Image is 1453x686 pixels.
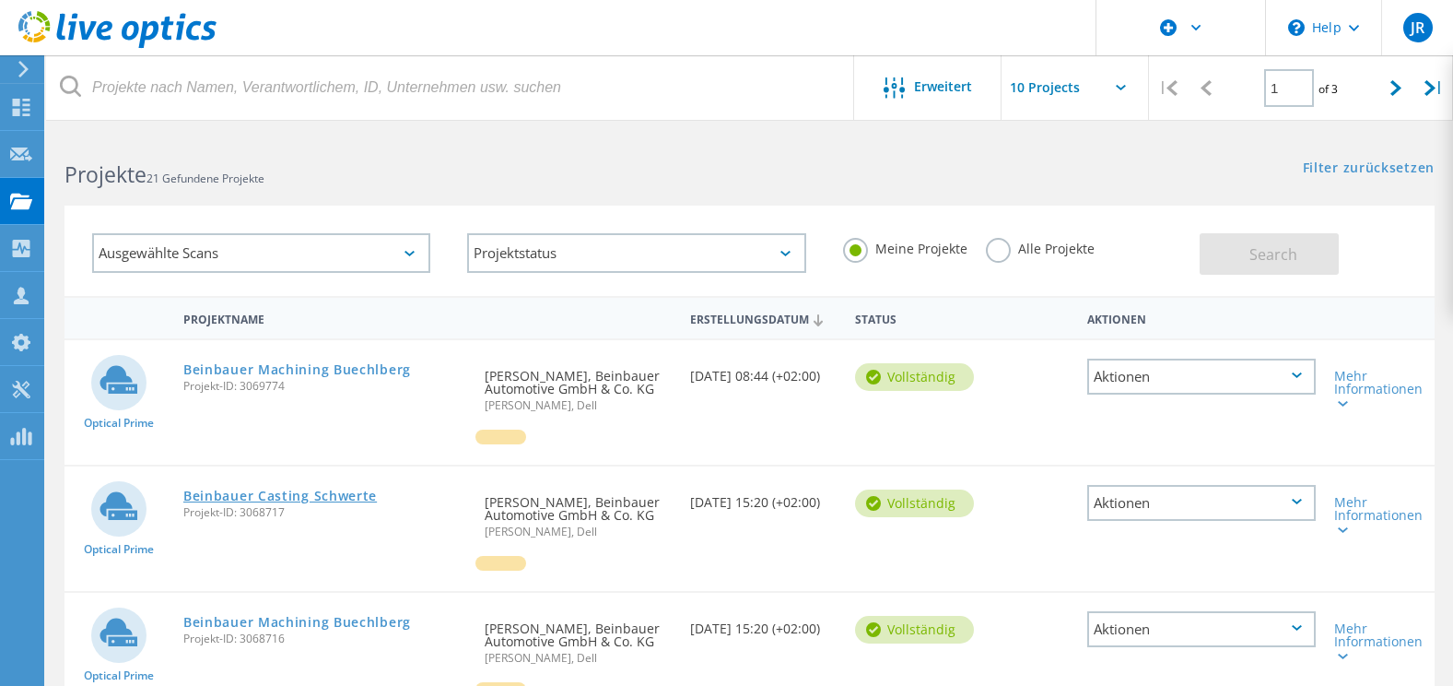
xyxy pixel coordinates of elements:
span: Projekt-ID: 3068717 [183,507,466,518]
div: Ausgewählte Scans [92,233,430,273]
div: [PERSON_NAME], Beinbauer Automotive GmbH & Co. KG [475,340,681,430]
a: Beinbauer Casting Schwerte [183,490,377,503]
div: Projektstatus [467,233,805,273]
div: Mehr Informationen [1334,622,1425,661]
div: Status [846,301,969,335]
div: [PERSON_NAME], Beinbauer Automotive GmbH & Co. KG [475,593,681,682]
div: | [1149,55,1187,121]
a: Beinbauer Machining Buechlberg [183,363,411,376]
div: Erstellungsdatum [681,301,845,336]
div: Aktionen [1078,301,1325,335]
div: Projektname [174,301,475,335]
span: [PERSON_NAME], Dell [485,653,672,664]
div: [PERSON_NAME], Beinbauer Automotive GmbH & Co. KG [475,467,681,556]
div: [DATE] 08:44 (+02:00) [681,340,845,401]
div: Aktionen [1087,485,1316,521]
span: Optical Prime [84,670,154,681]
label: Meine Projekte [843,238,967,255]
div: vollständig [855,616,974,644]
b: Projekte [64,160,146,189]
span: Optical Prime [84,544,154,555]
div: Mehr Informationen [1334,370,1425,408]
div: vollständig [855,490,974,517]
a: Live Optics Dashboard [18,39,217,52]
div: | [1415,55,1453,121]
div: vollständig [855,363,974,391]
span: Projekt-ID: 3069774 [183,381,466,392]
span: 21 Gefundene Projekte [146,171,264,186]
input: Projekte nach Namen, Verantwortlichem, ID, Unternehmen usw. suchen [46,55,855,120]
a: Filter zurücksetzen [1303,161,1435,177]
span: Optical Prime [84,418,154,429]
span: Erweitert [914,80,972,93]
span: Search [1249,244,1297,265]
div: Aktionen [1087,359,1316,395]
span: Projekt-ID: 3068716 [183,633,466,645]
span: JR [1411,20,1424,35]
a: Beinbauer Machining Buechlberg [183,616,411,629]
div: Aktionen [1087,611,1316,647]
button: Search [1200,233,1339,275]
span: of 3 [1318,81,1338,97]
div: Mehr Informationen [1334,496,1425,535]
div: [DATE] 15:20 (+02:00) [681,467,845,527]
span: [PERSON_NAME], Dell [485,400,672,411]
span: [PERSON_NAME], Dell [485,526,672,538]
label: Alle Projekte [986,238,1095,255]
div: [DATE] 15:20 (+02:00) [681,593,845,654]
svg: \n [1288,19,1305,36]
